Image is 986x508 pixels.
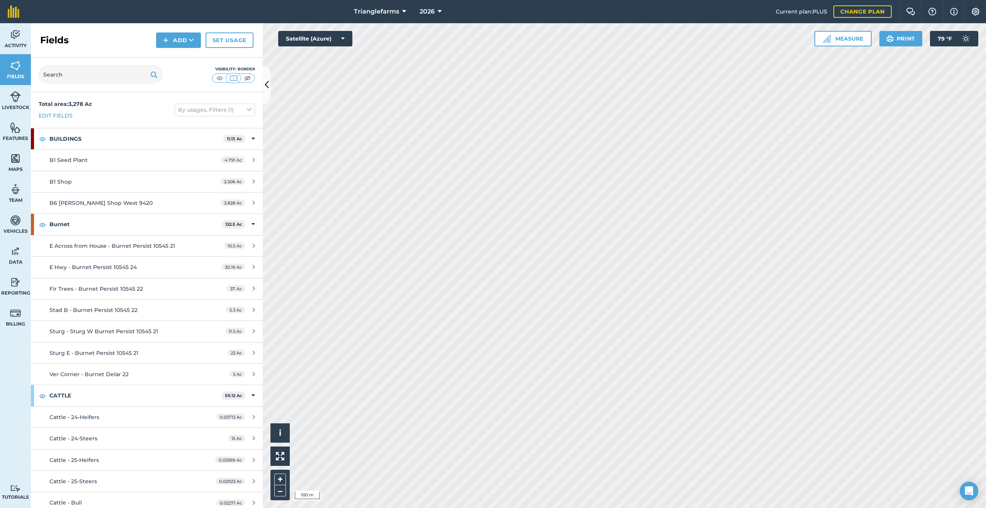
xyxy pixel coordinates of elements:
button: 79 °F [930,31,978,46]
img: svg+xml;base64,PD94bWwgdmVyc2lvbj0iMS4wIiBlbmNvZGluZz0idXRmLTgiPz4KPCEtLSBHZW5lcmF0b3I6IEFkb2JlIE... [10,29,21,41]
a: Cattle - 24-Heifers0.03713 Ac [31,407,263,428]
span: 37 Ac [227,285,245,292]
button: Print [879,31,923,46]
strong: 11.13 Ac [227,136,242,141]
span: 4.791 Ac [221,157,245,163]
span: 10.5 Ac [224,242,245,249]
a: Change plan [833,5,892,18]
button: i [270,423,290,443]
button: Add [156,32,201,48]
img: svg+xml;base64,PHN2ZyB4bWxucz0iaHR0cDovL3d3dy53My5vcmcvMjAwMC9zdmciIHdpZHRoPSI1MCIgaGVpZ2h0PSI0MC... [215,74,224,82]
a: Stad B - Burnet Persist 10545 225.3 Ac [31,300,263,320]
span: 0.02923 Ac [216,478,245,484]
a: Edit fields [39,111,73,120]
img: A cog icon [971,8,980,15]
span: Cattle - 24-Steers [49,435,97,442]
a: Cattle - 25-Steers0.02923 Ac [31,471,263,492]
a: Cattle - 24-Steers15 Ac [31,428,263,449]
img: svg+xml;base64,PHN2ZyB4bWxucz0iaHR0cDovL3d3dy53My5vcmcvMjAwMC9zdmciIHdpZHRoPSI1MCIgaGVpZ2h0PSI0MC... [243,74,252,82]
img: svg+xml;base64,PHN2ZyB4bWxucz0iaHR0cDovL3d3dy53My5vcmcvMjAwMC9zdmciIHdpZHRoPSI1MCIgaGVpZ2h0PSI0MC... [229,74,238,82]
button: By usages, Filters (1) [175,104,255,116]
img: A question mark icon [928,8,937,15]
a: Fir Trees - Burnet Persist 10545 2237 Ac [31,278,263,299]
img: svg+xml;base64,PD94bWwgdmVyc2lvbj0iMS4wIiBlbmNvZGluZz0idXRmLTgiPz4KPCEtLSBHZW5lcmF0b3I6IEFkb2JlIE... [958,31,974,46]
button: + [274,474,286,485]
img: svg+xml;base64,PD94bWwgdmVyc2lvbj0iMS4wIiBlbmNvZGluZz0idXRmLTgiPz4KPCEtLSBHZW5lcmF0b3I6IEFkb2JlIE... [10,485,21,492]
a: B1 Seed Plant4.791 Ac [31,150,263,170]
span: 5.3 Ac [226,307,245,313]
img: svg+xml;base64,PHN2ZyB4bWxucz0iaHR0cDovL3d3dy53My5vcmcvMjAwMC9zdmciIHdpZHRoPSIxOCIgaGVpZ2h0PSIyNC... [39,220,46,229]
a: Sturg E - Burnet Persist 10545 2123 Ac [31,343,263,363]
strong: Total area : 3,278 Ac [39,101,92,107]
span: Fir Trees - Burnet Persist 10545 22 [49,285,143,292]
span: Ver Corner - Burnet Delar 22 [49,371,129,378]
span: B1 Seed Plant [49,157,88,164]
img: Four arrows, one pointing top left, one top right, one bottom right and the last bottom left [276,452,284,460]
span: i [279,428,281,438]
img: svg+xml;base64,PD94bWwgdmVyc2lvbj0iMS4wIiBlbmNvZGluZz0idXRmLTgiPz4KPCEtLSBHZW5lcmF0b3I6IEFkb2JlIE... [10,245,21,257]
img: svg+xml;base64,PHN2ZyB4bWxucz0iaHR0cDovL3d3dy53My5vcmcvMjAwMC9zdmciIHdpZHRoPSIxOSIgaGVpZ2h0PSIyNC... [886,34,894,43]
div: Visibility: Border [212,66,255,72]
span: Cattle - 25-Heifers [49,457,99,464]
span: B6 [PERSON_NAME] Shop West 9420 [49,199,153,206]
img: Two speech bubbles overlapping with the left bubble in the forefront [906,8,915,15]
img: svg+xml;base64,PHN2ZyB4bWxucz0iaHR0cDovL3d3dy53My5vcmcvMjAwMC9zdmciIHdpZHRoPSI1NiIgaGVpZ2h0PSI2MC... [10,60,21,72]
span: 79 ° F [938,31,952,46]
span: 23 Ac [227,349,245,356]
a: B1 Shop2.506 Ac [31,171,263,192]
div: BUILDINGS11.13 Ac [31,128,263,149]
span: Current plan : PLUS [776,7,827,16]
input: Search [39,65,162,84]
button: Satellite (Azure) [278,31,352,46]
span: 0.03713 Ac [216,414,245,420]
span: Sturg E - Burnet Persist 10545 21 [49,349,138,356]
img: svg+xml;base64,PD94bWwgdmVyc2lvbj0iMS4wIiBlbmNvZGluZz0idXRmLTgiPz4KPCEtLSBHZW5lcmF0b3I6IEFkb2JlIE... [10,184,21,195]
img: svg+xml;base64,PD94bWwgdmVyc2lvbj0iMS4wIiBlbmNvZGluZz0idXRmLTgiPz4KPCEtLSBHZW5lcmF0b3I6IEFkb2JlIE... [10,91,21,102]
span: 2026 [420,7,435,16]
span: 0.02271 Ac [216,499,245,506]
div: Open Intercom Messenger [960,482,978,500]
a: Set usage [206,32,253,48]
img: svg+xml;base64,PD94bWwgdmVyc2lvbj0iMS4wIiBlbmNvZGluZz0idXRmLTgiPz4KPCEtLSBHZW5lcmF0b3I6IEFkb2JlIE... [10,276,21,288]
span: Cattle - Bull [49,499,82,506]
a: E Across from House - Burnet Persist 10545 2110.5 Ac [31,235,263,256]
a: Ver Corner - Burnet Delar 225 Ac [31,364,263,385]
span: 11.5 Ac [225,328,245,334]
div: Burnet122.5 Ac [31,214,263,235]
img: svg+xml;base64,PD94bWwgdmVyc2lvbj0iMS4wIiBlbmNvZGluZz0idXRmLTgiPz4KPCEtLSBHZW5lcmF0b3I6IEFkb2JlIE... [10,307,21,319]
button: – [274,485,286,496]
span: Stad B - Burnet Persist 10545 22 [49,307,138,314]
span: 0.03369 Ac [215,457,245,463]
span: E Hwy - Burnet Persist 10545 24 [49,264,137,271]
span: Cattle - 24-Heifers [49,414,99,421]
strong: 122.5 Ac [225,222,242,227]
img: svg+xml;base64,PHN2ZyB4bWxucz0iaHR0cDovL3d3dy53My5vcmcvMjAwMC9zdmciIHdpZHRoPSIxOSIgaGVpZ2h0PSIyNC... [150,70,158,79]
strong: CATTLE [49,385,221,406]
img: svg+xml;base64,PHN2ZyB4bWxucz0iaHR0cDovL3d3dy53My5vcmcvMjAwMC9zdmciIHdpZHRoPSIxOCIgaGVpZ2h0PSIyNC... [39,134,46,143]
a: B6 [PERSON_NAME] Shop West 94203.828 Ac [31,193,263,213]
button: Measure [814,31,872,46]
span: Cattle - 25-Steers [49,478,97,485]
img: Ruler icon [823,35,831,43]
img: svg+xml;base64,PHN2ZyB4bWxucz0iaHR0cDovL3d3dy53My5vcmcvMjAwMC9zdmciIHdpZHRoPSIxOCIgaGVpZ2h0PSIyNC... [39,391,46,401]
img: svg+xml;base64,PHN2ZyB4bWxucz0iaHR0cDovL3d3dy53My5vcmcvMjAwMC9zdmciIHdpZHRoPSIxNyIgaGVpZ2h0PSIxNy... [950,7,958,16]
img: svg+xml;base64,PHN2ZyB4bWxucz0iaHR0cDovL3d3dy53My5vcmcvMjAwMC9zdmciIHdpZHRoPSIxNCIgaGVpZ2h0PSIyNC... [163,36,168,45]
span: E Across from House - Burnet Persist 10545 21 [49,242,175,249]
a: Cattle - 25-Heifers0.03369 Ac [31,450,263,470]
span: 30.19 Ac [221,264,245,270]
a: Sturg - Sturg W Burnet Persist 10545 2111.5 Ac [31,321,263,342]
img: svg+xml;base64,PHN2ZyB4bWxucz0iaHR0cDovL3d3dy53My5vcmcvMjAwMC9zdmciIHdpZHRoPSI1NiIgaGVpZ2h0PSI2MC... [10,153,21,164]
span: Trianglefarms [354,7,399,16]
img: svg+xml;base64,PHN2ZyB4bWxucz0iaHR0cDovL3d3dy53My5vcmcvMjAwMC9zdmciIHdpZHRoPSI1NiIgaGVpZ2h0PSI2MC... [10,122,21,133]
div: CATTLE59.12 Ac [31,385,263,406]
img: fieldmargin Logo [8,5,19,18]
span: 2.506 Ac [221,178,245,185]
h2: Fields [40,34,69,46]
strong: 59.12 Ac [225,393,242,398]
img: svg+xml;base64,PD94bWwgdmVyc2lvbj0iMS4wIiBlbmNvZGluZz0idXRmLTgiPz4KPCEtLSBHZW5lcmF0b3I6IEFkb2JlIE... [10,215,21,226]
span: Sturg - Sturg W Burnet Persist 10545 21 [49,328,158,335]
span: B1 Shop [49,178,72,185]
span: 5 Ac [229,371,245,377]
span: 15 Ac [228,435,245,442]
span: 3.828 Ac [221,199,245,206]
